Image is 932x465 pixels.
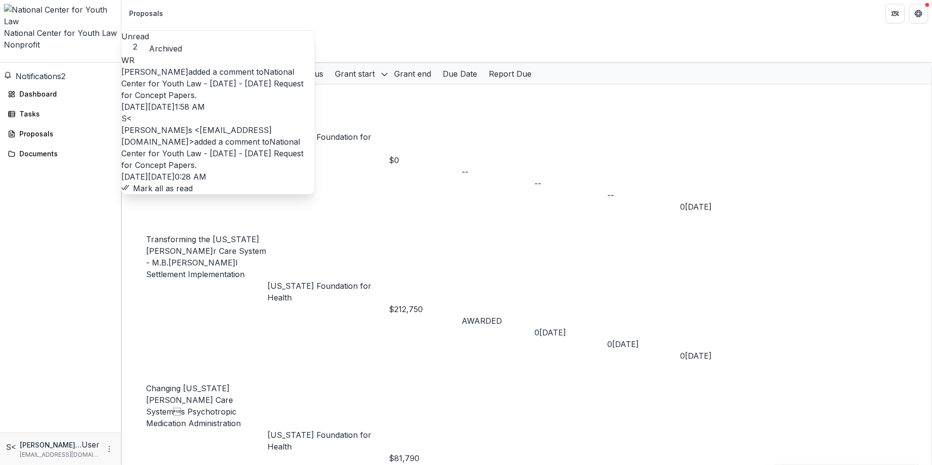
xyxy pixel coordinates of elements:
[329,68,381,80] div: Grant start
[19,149,109,159] div: Documents
[462,166,534,178] div: --
[909,4,928,23] button: Get Help
[61,71,66,81] span: 2
[388,63,437,84] div: Grant end
[121,125,272,147] span: [PERSON_NAME]s <[EMAIL_ADDRESS][DOMAIN_NAME]>
[121,66,315,101] p: added a comment to .
[16,71,61,81] span: Notifications
[680,201,753,213] div: 0[DATE]
[121,183,193,194] button: Mark all as read
[388,68,437,80] div: Grant end
[4,86,117,102] a: Dashboard
[4,106,117,122] a: Tasks
[6,441,16,453] div: Sani Ghahremanians <sghahremanians@youthlaw.org>
[483,68,537,80] div: Report Due
[19,109,109,119] div: Tasks
[121,113,315,124] div: Sani Ghahremanians <sghahremanians@youthlaw.org>
[20,450,100,459] p: [EMAIL_ADDRESS][DOMAIN_NAME]
[607,338,680,350] div: 0[DATE]
[4,70,66,82] button: Notifications2
[121,54,315,66] div: Wendy Rohrbach
[680,350,753,362] div: 0[DATE]
[121,101,315,113] p: [DATE][DATE]1:58 AM
[121,137,303,170] a: National Center for Youth Law - [DATE] - [DATE] Request for Concept Papers
[4,146,117,162] a: Documents
[19,89,109,99] div: Dashboard
[4,40,40,50] span: Nonprofit
[146,234,266,279] a: Transforming the [US_STATE][PERSON_NAME]r Care System - M.B.[PERSON_NAME]l Settlement Implementation
[121,67,188,77] span: [PERSON_NAME]
[267,131,389,154] p: [US_STATE] Foundation for Health
[121,124,315,171] p: added a comment to .
[4,27,117,39] div: National Center for Youth Law
[381,70,388,78] svg: sorted descending
[4,126,117,142] a: Proposals
[129,8,163,18] div: Proposals
[125,6,167,20] nav: breadcrumb
[121,67,303,100] a: National Center for Youth Law - [DATE] - [DATE] Request for Concept Papers
[19,129,109,139] div: Proposals
[4,4,117,27] img: National Center for Youth Law
[103,443,115,455] button: More
[389,154,462,166] div: $0
[483,63,537,84] div: Report Due
[389,452,462,464] div: $81,790
[885,4,905,23] button: Partners
[437,63,483,84] div: Due Date
[329,63,388,84] div: Grant start
[20,440,82,450] p: [PERSON_NAME]s <[EMAIL_ADDRESS][DOMAIN_NAME]>
[82,439,100,450] p: User
[437,68,483,80] div: Due Date
[121,171,315,183] p: [DATE][DATE]0:28 AM
[146,383,241,428] a: Changing [US_STATE] [PERSON_NAME] Care Systems Psychotropic Medication Administration
[389,303,462,315] div: $212,750
[534,327,607,338] div: 0[DATE]
[534,178,607,189] div: --
[267,429,389,452] p: [US_STATE] Foundation for Health
[267,280,389,303] p: [US_STATE] Foundation for Health
[607,189,680,201] div: --
[462,316,502,326] span: AWARDED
